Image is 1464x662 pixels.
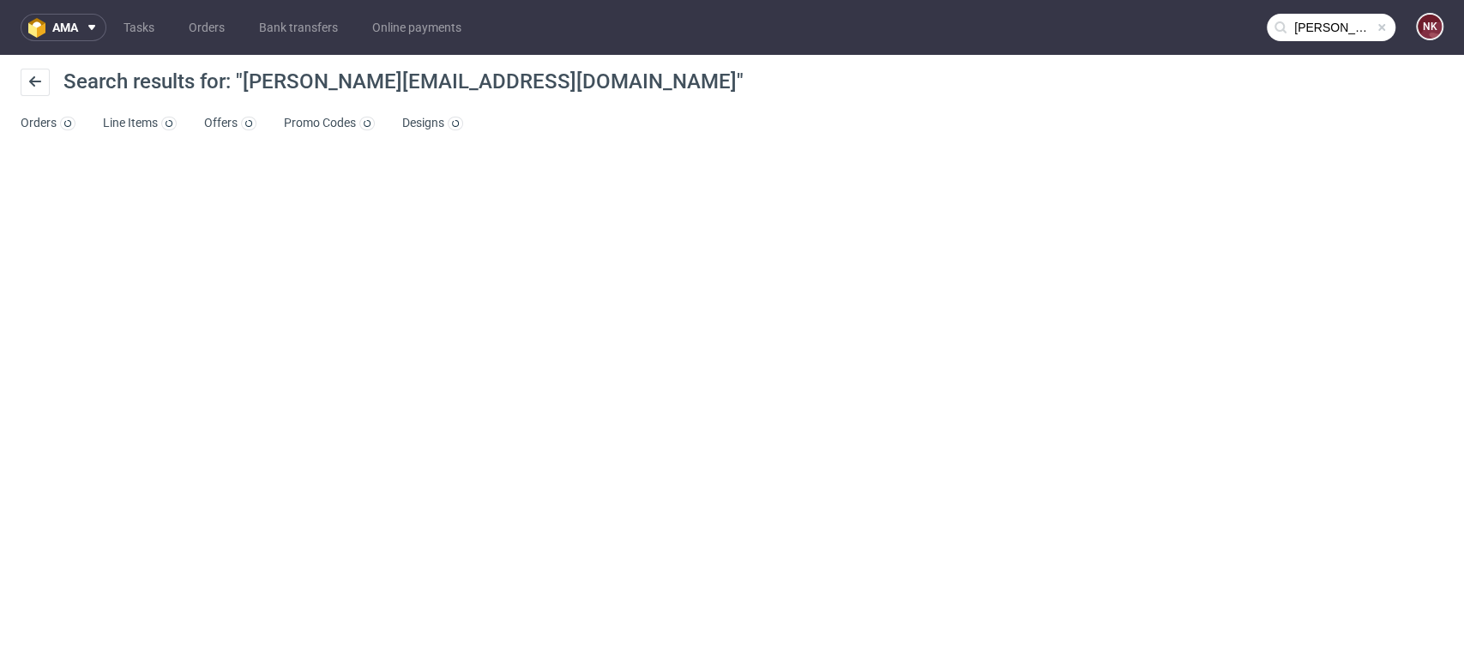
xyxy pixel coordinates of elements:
[178,14,235,41] a: Orders
[113,14,165,41] a: Tasks
[249,14,348,41] a: Bank transfers
[284,110,375,137] a: Promo Codes
[63,69,744,93] span: Search results for: "[PERSON_NAME][EMAIL_ADDRESS][DOMAIN_NAME]"
[103,110,177,137] a: Line Items
[402,110,463,137] a: Designs
[52,21,78,33] span: ama
[1418,15,1442,39] figcaption: NK
[21,14,106,41] button: ama
[28,18,52,38] img: logo
[204,110,256,137] a: Offers
[362,14,472,41] a: Online payments
[21,110,75,137] a: Orders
